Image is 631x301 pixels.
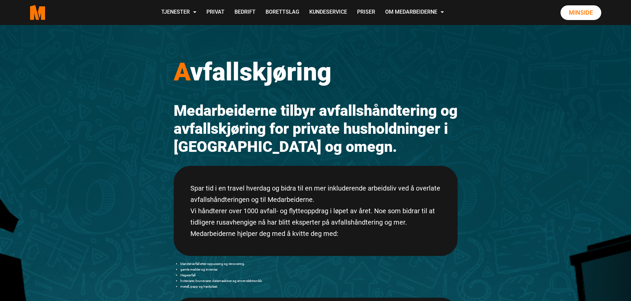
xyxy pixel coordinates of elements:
a: Om Medarbeiderne [380,1,449,24]
li: metall, papp og hardplast. [180,284,458,289]
a: Privat [201,1,229,24]
a: Priser [352,1,380,24]
li: blandet avfall etter oppussing og renovering. [180,261,458,267]
a: Bedrift [229,1,261,24]
div: Spar tid i en travel hverdag og bidra til en mer inkluderende arbeidsliv ved å overlate avfallshå... [174,166,458,256]
h1: vfallskjøring [174,57,458,87]
a: Minside [561,5,601,20]
li: hvitevarer, brunevarer, datamaskiner og annet elektronikk. [180,278,458,284]
h2: Medarbeiderne tilbyr avfallshåndtering og avfallskjøring for private husholdninger i [GEOGRAPHIC_... [174,102,458,156]
li: gamle møbler og inventar. [180,267,458,272]
a: Tjenester [156,1,201,24]
li: Hageavfall [180,272,458,278]
a: Kundeservice [304,1,352,24]
span: A [174,57,190,86]
a: Borettslag [261,1,304,24]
